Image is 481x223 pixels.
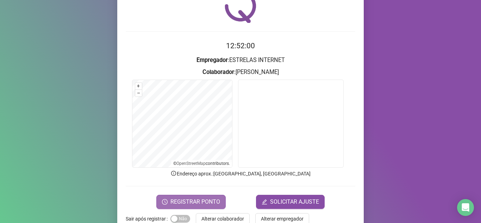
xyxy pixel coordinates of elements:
[176,161,206,166] a: OpenStreetMap
[170,198,220,206] span: REGISTRAR PONTO
[196,57,228,63] strong: Empregador
[162,199,168,205] span: clock-circle
[270,198,319,206] span: SOLICITAR AJUSTE
[173,161,230,166] li: © contributors.
[256,195,325,209] button: editSOLICITAR AJUSTE
[201,215,244,223] span: Alterar colaborador
[126,170,355,178] p: Endereço aprox. : [GEOGRAPHIC_DATA], [GEOGRAPHIC_DATA]
[226,42,255,50] time: 12:52:00
[170,170,177,176] span: info-circle
[202,69,234,75] strong: Colaborador
[262,199,267,205] span: edit
[126,68,355,77] h3: : [PERSON_NAME]
[457,199,474,216] div: Open Intercom Messenger
[156,195,226,209] button: REGISTRAR PONTO
[135,90,142,97] button: –
[126,56,355,65] h3: : ESTRELAS INTERNET
[261,215,304,223] span: Alterar empregador
[135,83,142,89] button: +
